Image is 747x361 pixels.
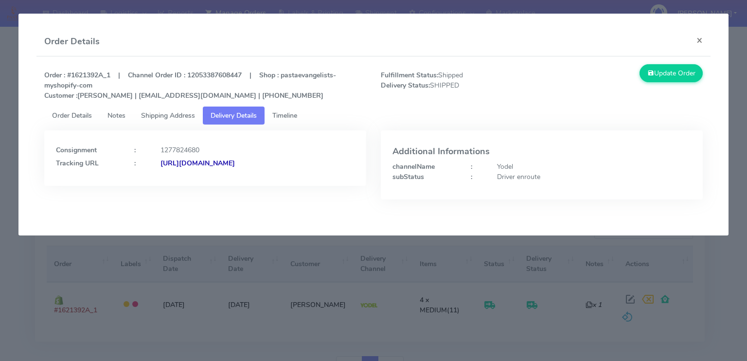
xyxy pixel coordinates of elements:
[52,111,92,120] span: Order Details
[107,111,125,120] span: Notes
[134,159,136,168] strong: :
[153,145,362,155] div: 1277824680
[373,70,542,101] span: Shipped SHIPPED
[44,91,77,100] strong: Customer :
[44,71,336,100] strong: Order : #1621392A_1 | Channel Order ID : 12053387608447 | Shop : pastaevangelists-myshopify-com [...
[392,147,691,157] h4: Additional Informations
[381,81,430,90] strong: Delivery Status:
[381,71,438,80] strong: Fulfillment Status:
[44,35,100,48] h4: Order Details
[211,111,257,120] span: Delivery Details
[689,27,711,53] button: Close
[490,172,698,182] div: Driver enroute
[56,159,99,168] strong: Tracking URL
[392,172,424,181] strong: subStatus
[640,64,703,82] button: Update Order
[56,145,97,155] strong: Consignment
[490,162,698,172] div: Yodel
[471,162,472,171] strong: :
[471,172,472,181] strong: :
[141,111,195,120] span: Shipping Address
[272,111,297,120] span: Timeline
[134,145,136,155] strong: :
[44,107,703,125] ul: Tabs
[392,162,435,171] strong: channelName
[160,159,235,168] strong: [URL][DOMAIN_NAME]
